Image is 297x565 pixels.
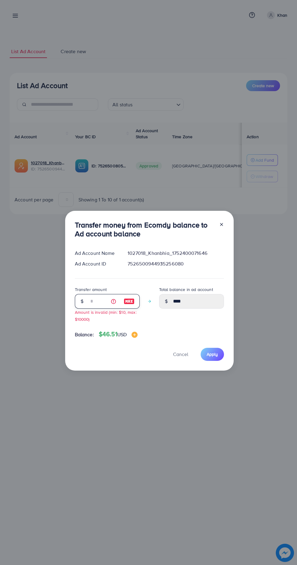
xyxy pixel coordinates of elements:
[124,298,135,305] img: image
[75,286,107,293] label: Transfer amount
[132,332,138,338] img: image
[75,309,137,322] small: Amount is invalid (min: $10, max: $10000)
[207,351,218,357] span: Apply
[123,250,229,257] div: 1027018_Khanbhia_1752400071646
[117,331,127,338] span: USD
[201,348,224,361] button: Apply
[99,330,138,338] h4: $46.51
[173,351,188,358] span: Cancel
[159,286,213,293] label: Total balance in ad account
[75,221,214,238] h3: Transfer money from Ecomdy balance to Ad account balance
[70,250,123,257] div: Ad Account Name
[70,260,123,267] div: Ad Account ID
[75,331,94,338] span: Balance:
[165,348,196,361] button: Cancel
[123,260,229,267] div: 7526500944935256080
